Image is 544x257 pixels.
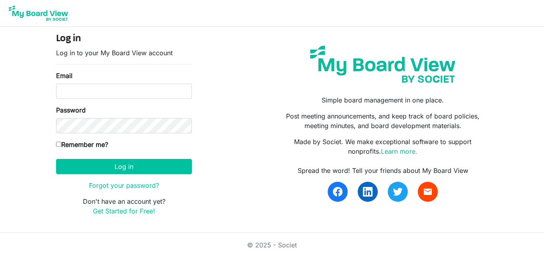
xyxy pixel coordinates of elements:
[56,142,61,147] input: Remember me?
[363,187,373,197] img: linkedin.svg
[56,197,192,216] p: Don't have an account yet?
[6,3,71,23] img: My Board View Logo
[418,182,438,202] a: email
[381,147,417,155] a: Learn more.
[56,71,73,80] label: Email
[278,111,488,131] p: Post meeting announcements, and keep track of board policies, meeting minutes, and board developm...
[89,181,159,189] a: Forgot your password?
[423,187,433,197] span: email
[304,40,461,89] img: my-board-view-societ.svg
[56,140,108,149] label: Remember me?
[278,137,488,156] p: Made by Societ. We make exceptional software to support nonprofits.
[333,187,343,197] img: facebook.svg
[56,159,192,174] button: Log in
[56,48,192,58] p: Log in to your My Board View account
[247,241,297,249] a: © 2025 - Societ
[93,207,155,215] a: Get Started for Free!
[278,166,488,175] div: Spread the word! Tell your friends about My Board View
[393,187,403,197] img: twitter.svg
[56,105,86,115] label: Password
[278,95,488,105] p: Simple board management in one place.
[56,33,192,45] h4: Log in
